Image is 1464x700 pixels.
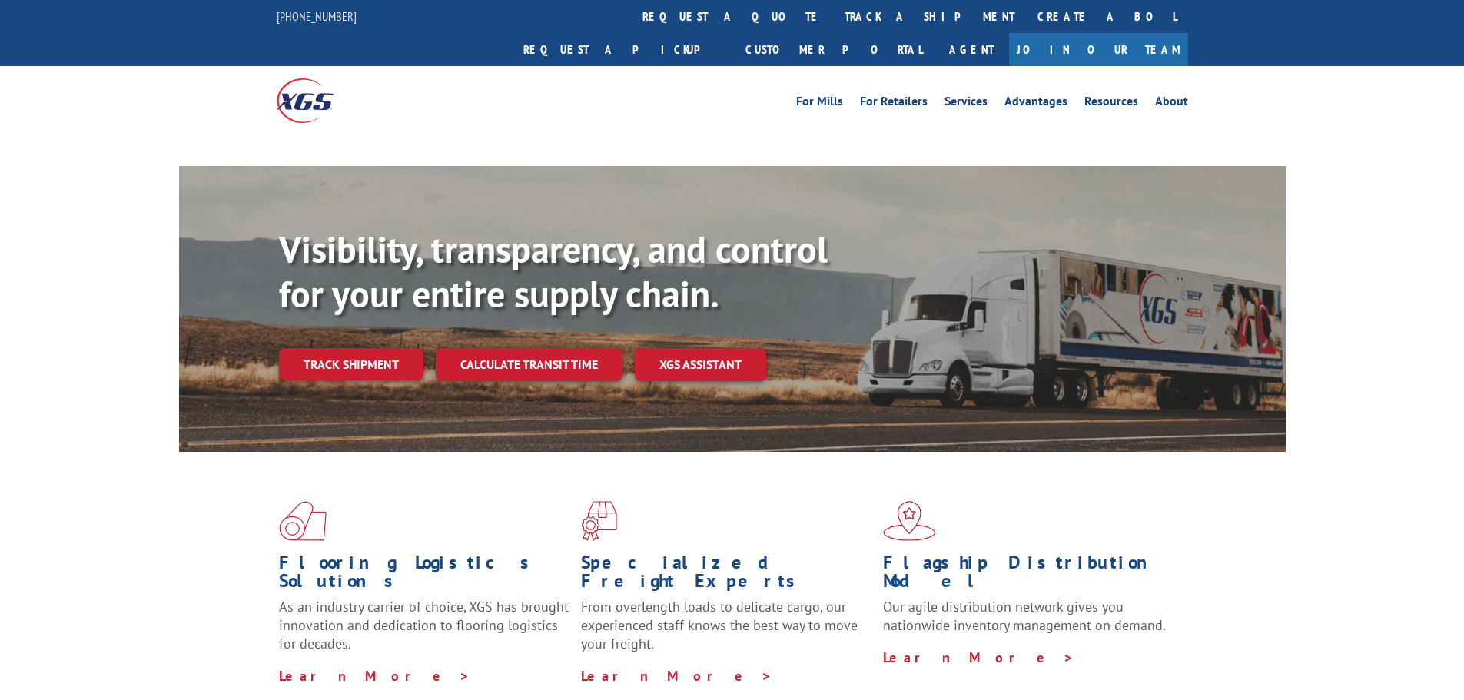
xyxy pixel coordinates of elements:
[1004,95,1067,112] a: Advantages
[279,667,470,685] a: Learn More >
[581,667,772,685] a: Learn More >
[581,598,871,666] p: From overlength loads to delicate cargo, our experienced staff knows the best way to move your fr...
[279,598,569,652] span: As an industry carrier of choice, XGS has brought innovation and dedication to flooring logistics...
[883,501,936,541] img: xgs-icon-flagship-distribution-model-red
[512,33,734,66] a: Request a pickup
[279,225,828,317] b: Visibility, transparency, and control for your entire supply chain.
[1084,95,1138,112] a: Resources
[734,33,934,66] a: Customer Portal
[279,553,569,598] h1: Flooring Logistics Solutions
[581,501,617,541] img: xgs-icon-focused-on-flooring-red
[436,348,622,381] a: Calculate transit time
[883,553,1174,598] h1: Flagship Distribution Model
[581,553,871,598] h1: Specialized Freight Experts
[883,598,1166,634] span: Our agile distribution network gives you nationwide inventory management on demand.
[934,33,1009,66] a: Agent
[860,95,928,112] a: For Retailers
[635,348,766,381] a: XGS ASSISTANT
[1155,95,1188,112] a: About
[279,348,423,380] a: Track shipment
[796,95,843,112] a: For Mills
[883,649,1074,666] a: Learn More >
[279,501,327,541] img: xgs-icon-total-supply-chain-intelligence-red
[944,95,988,112] a: Services
[277,8,357,24] a: [PHONE_NUMBER]
[1009,33,1188,66] a: Join Our Team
